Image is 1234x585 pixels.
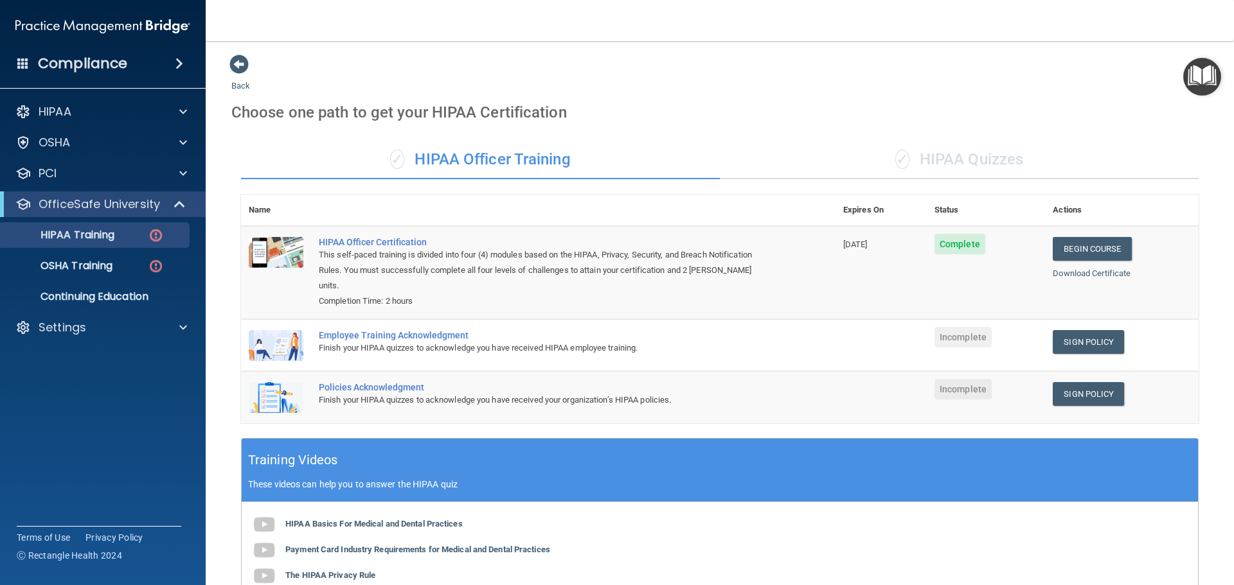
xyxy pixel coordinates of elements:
th: Name [241,195,311,226]
p: Continuing Education [8,290,184,303]
a: Download Certificate [1053,268,1131,278]
span: ✓ [895,150,909,169]
img: danger-circle.6113f641.png [148,258,164,274]
a: Terms of Use [17,531,70,544]
div: Finish your HIPAA quizzes to acknowledge you have received your organization’s HIPAA policies. [319,392,771,408]
b: HIPAA Basics For Medical and Dental Practices [285,519,463,528]
a: OfficeSafe University [15,196,186,212]
img: PMB logo [15,13,190,39]
div: Completion Time: 2 hours [319,293,771,309]
span: Complete [934,234,985,254]
p: HIPAA Training [8,229,114,241]
button: Open Resource Center [1183,58,1221,96]
img: gray_youtube_icon.38fcd6cc.png [251,537,277,563]
a: HIPAA [15,104,187,119]
p: OSHA Training [8,259,112,272]
p: OSHA [39,135,71,150]
p: PCI [39,166,57,181]
h4: Compliance [38,55,127,73]
div: This self-paced training is divided into four (4) modules based on the HIPAA, Privacy, Security, ... [319,247,771,293]
span: Incomplete [934,379,992,399]
span: Ⓒ Rectangle Health 2024 [17,549,122,562]
b: The HIPAA Privacy Rule [285,570,375,580]
a: HIPAA Officer Certification [319,237,771,247]
a: Back [231,65,250,91]
div: Finish your HIPAA quizzes to acknowledge you have received HIPAA employee training. [319,340,771,356]
a: Begin Course [1053,237,1131,261]
p: OfficeSafe University [39,196,160,212]
a: PCI [15,166,187,181]
p: Settings [39,320,86,335]
img: gray_youtube_icon.38fcd6cc.png [251,512,277,537]
th: Expires On [836,195,927,226]
span: [DATE] [843,240,868,249]
b: Payment Card Industry Requirements for Medical and Dental Practices [285,545,550,554]
span: Incomplete [934,327,992,347]
div: Policies Acknowledgment [319,382,771,392]
div: HIPAA Quizzes [720,141,1199,179]
a: Sign Policy [1053,382,1124,406]
div: Employee Training Acknowledgment [319,330,771,340]
img: danger-circle.6113f641.png [148,227,164,243]
iframe: Drift Widget Chat Controller [1012,494,1219,545]
a: OSHA [15,135,187,150]
a: Privacy Policy [85,531,143,544]
p: HIPAA [39,104,71,119]
a: Sign Policy [1053,330,1124,354]
span: ✓ [390,150,404,169]
th: Status [927,195,1045,226]
th: Actions [1045,195,1199,226]
h5: Training Videos [248,449,338,471]
a: Settings [15,320,187,335]
p: These videos can help you to answer the HIPAA quiz [248,479,1192,489]
div: Choose one path to get your HIPAA Certification [231,94,1208,131]
div: HIPAA Officer Training [241,141,720,179]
